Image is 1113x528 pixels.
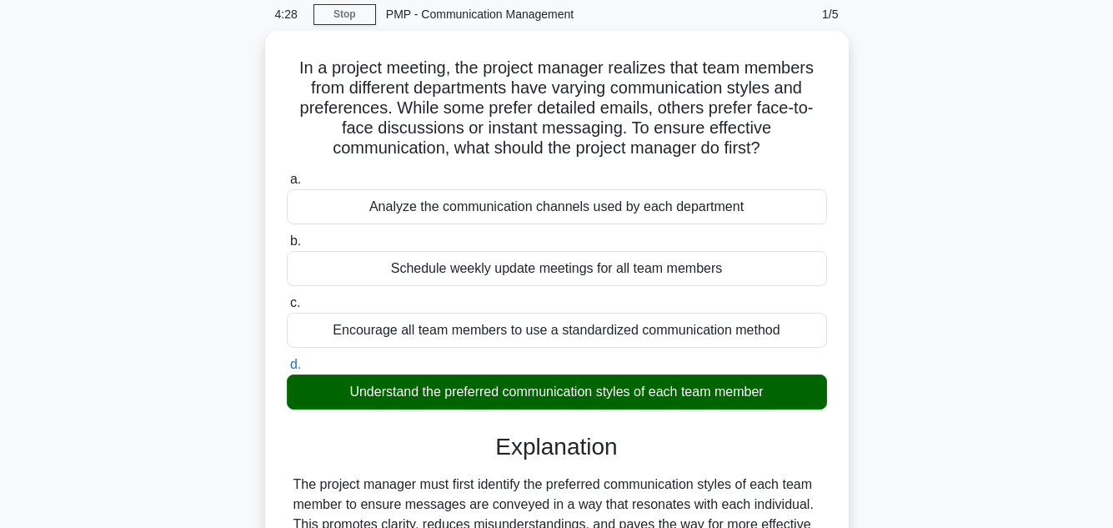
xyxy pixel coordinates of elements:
h5: In a project meeting, the project manager realizes that team members from different departments h... [285,58,829,159]
a: Stop [313,4,376,25]
span: d. [290,357,301,371]
div: Analyze the communication channels used by each department [287,189,827,224]
div: Encourage all team members to use a standardized communication method [287,313,827,348]
span: b. [290,234,301,248]
div: Understand the preferred communication styles of each team member [287,375,827,410]
span: a. [290,172,301,186]
h3: Explanation [297,433,817,461]
div: Schedule weekly update meetings for all team members [287,251,827,286]
span: c. [290,295,300,309]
